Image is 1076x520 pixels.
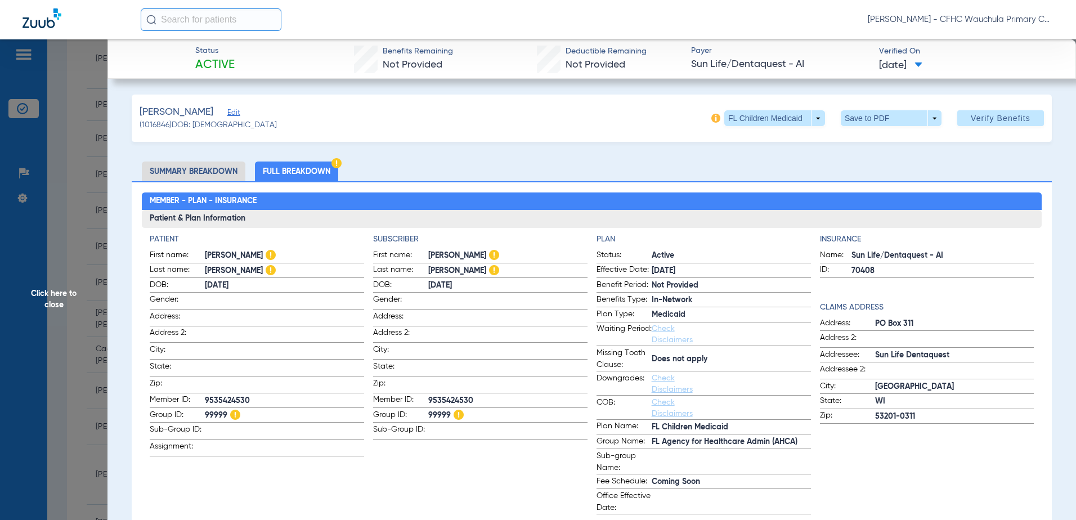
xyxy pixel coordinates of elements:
span: Benefits Remaining [383,46,453,57]
img: Hazard [266,250,276,260]
span: Status: [597,249,652,263]
h4: Claims Address [820,302,1034,313]
h4: Patient [150,234,364,245]
span: Address 2: [150,327,205,342]
span: First name: [373,249,428,263]
span: COB: [597,397,652,419]
span: Deductible Remaining [566,46,647,57]
span: Assignment: [150,441,205,456]
img: Search Icon [146,15,156,25]
span: Not Provided [383,60,442,70]
a: Check Disclaimers [652,374,693,393]
span: Benefits Type: [597,294,652,307]
img: Zuub Logo [23,8,61,28]
span: Name: [820,249,851,263]
span: [DATE] [428,280,588,292]
h4: Plan [597,234,811,245]
span: Active [652,250,811,262]
span: City: [820,380,875,394]
span: Plan Name: [597,420,652,434]
span: FL Children Medicaid [652,422,811,433]
button: FL Children Medicaid [724,110,825,126]
img: info-icon [711,114,720,123]
span: DOB: [373,279,428,293]
span: Office Effective Date: [597,490,652,514]
span: [DATE] [879,59,922,73]
span: City: [150,344,205,359]
span: Address 2: [820,332,875,347]
span: Addressee 2: [820,364,875,379]
span: Verified On [879,46,1057,57]
span: Active [195,57,235,73]
h4: Subscriber [373,234,588,245]
img: Hazard [230,410,240,420]
span: [PERSON_NAME] [205,265,364,277]
span: Medicaid [652,309,811,321]
span: Gender: [373,294,428,309]
span: Downgrades: [597,373,652,395]
span: Does not apply [652,353,811,365]
span: Address: [820,317,875,331]
span: Last name: [373,264,428,277]
span: [PERSON_NAME] [140,105,213,119]
span: [PERSON_NAME] - CFHC Wauchula Primary Care Dental [868,14,1053,25]
span: [DATE] [205,280,364,292]
img: Hazard [331,158,342,168]
span: 99999 [428,410,588,422]
iframe: Chat Widget [1020,466,1076,520]
span: State: [820,395,875,409]
span: Group ID: [150,409,205,423]
span: Plan Type: [597,308,652,322]
li: Summary Breakdown [142,162,245,181]
span: Sub-Group ID: [150,424,205,439]
span: 9535424530 [428,395,588,407]
span: Sun Life/Dentaquest - AI [851,250,1034,262]
span: (1016846) DOB: [DEMOGRAPHIC_DATA] [140,119,277,131]
img: Hazard [489,250,499,260]
span: Not Provided [652,280,811,292]
button: Verify Benefits [957,110,1044,126]
span: Sub-group Name: [597,450,652,474]
span: Zip: [150,378,205,393]
h2: Member - Plan - Insurance [142,192,1042,210]
li: Full Breakdown [255,162,338,181]
span: 70408 [851,265,1034,277]
h3: Patient & Plan Information [142,210,1042,228]
span: [PERSON_NAME] [205,250,364,262]
span: Sub-Group ID: [373,424,428,439]
img: Hazard [266,265,276,275]
button: Save to PDF [841,110,941,126]
span: Sun Life/Dentaquest - AI [691,57,869,71]
h4: Insurance [820,234,1034,245]
a: Check Disclaimers [652,398,693,418]
img: Hazard [454,410,464,420]
span: Status [195,45,235,57]
img: Hazard [489,265,499,275]
span: Payer [691,45,869,57]
span: State: [373,361,428,376]
span: PO Box 311 [875,318,1034,330]
span: Coming Soon [652,476,811,488]
span: [GEOGRAPHIC_DATA] [875,381,1034,393]
span: Member ID: [150,394,205,407]
span: Benefit Period: [597,279,652,293]
span: 9535424530 [205,395,364,407]
span: DOB: [150,279,205,293]
span: Gender: [150,294,205,309]
span: Missing Tooth Clause: [597,347,652,371]
span: State: [150,361,205,376]
span: ID: [820,264,851,277]
span: Fee Schedule: [597,476,652,489]
span: Waiting Period: [597,323,652,346]
span: Zip: [820,410,875,423]
span: 53201-0311 [875,411,1034,423]
span: Address 2: [373,327,428,342]
span: City: [373,344,428,359]
span: Edit [227,109,237,119]
span: Addressee: [820,349,875,362]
